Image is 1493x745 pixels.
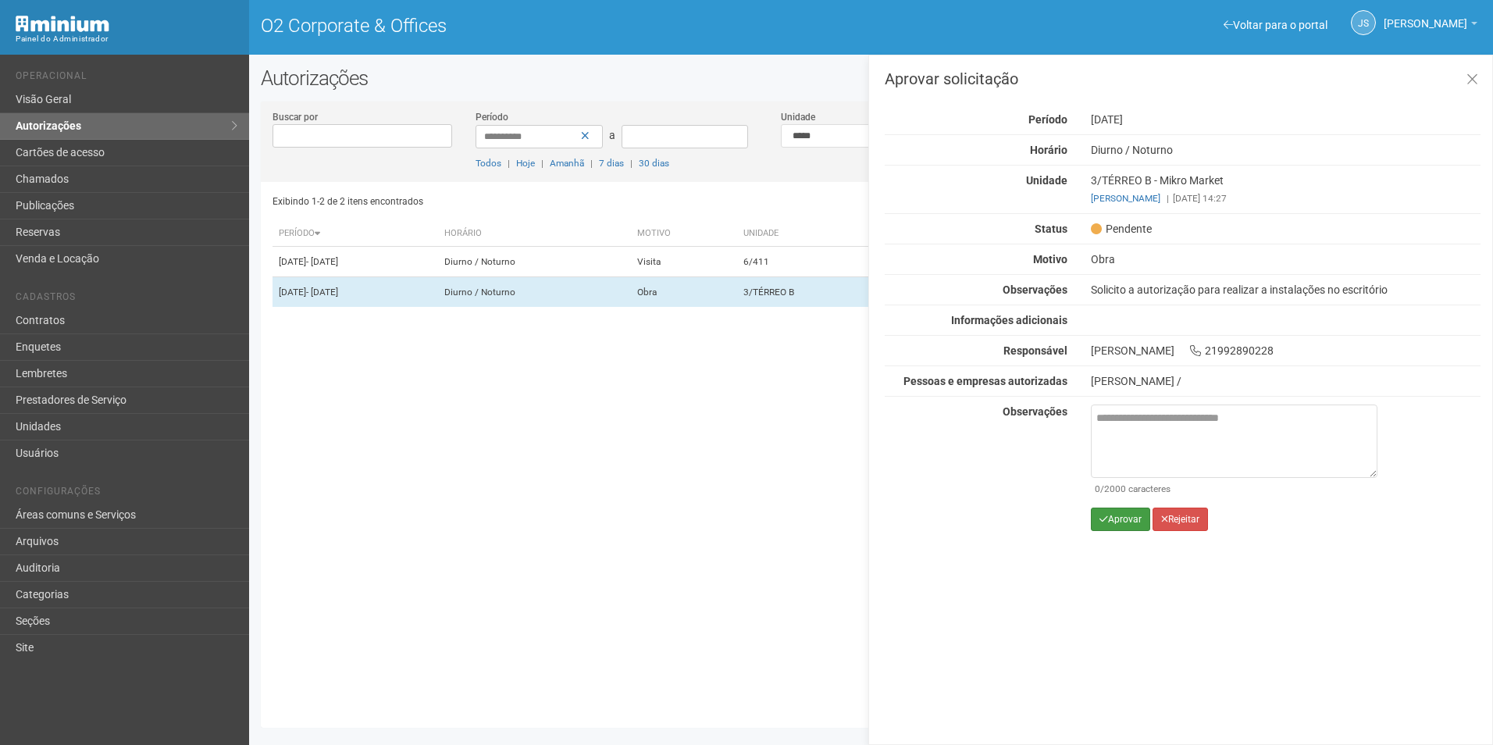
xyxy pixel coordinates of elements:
[438,247,631,277] td: Diurno / Noturno
[1033,253,1067,266] strong: Motivo
[1091,193,1160,204] a: [PERSON_NAME]
[781,110,815,124] label: Unidade
[1026,174,1067,187] strong: Unidade
[306,256,338,267] span: - [DATE]
[1153,508,1208,531] button: Rejeitar
[1384,20,1477,32] a: [PERSON_NAME]
[951,314,1067,326] strong: Informações adicionais
[737,221,883,247] th: Unidade
[16,291,237,308] li: Cadastros
[1091,191,1481,205] div: [DATE] 14:27
[1003,405,1067,418] strong: Observações
[639,158,669,169] a: 30 dias
[631,247,737,277] td: Visita
[599,158,624,169] a: 7 dias
[1091,222,1152,236] span: Pendente
[273,277,438,308] td: [DATE]
[1079,143,1492,157] div: Diurno / Noturno
[1095,482,1374,496] div: /2000 caracteres
[631,277,737,308] td: Obra
[590,158,593,169] span: |
[273,247,438,277] td: [DATE]
[737,277,883,308] td: 3/TÉRREO B
[1351,10,1376,35] a: JS
[273,110,318,124] label: Buscar por
[609,129,615,141] span: a
[1456,63,1488,97] a: Fechar
[16,70,237,87] li: Operacional
[476,158,501,169] a: Todos
[476,110,508,124] label: Período
[508,158,510,169] span: |
[261,16,860,36] h1: O2 Corporate & Offices
[438,277,631,308] td: Diurno / Noturno
[631,221,737,247] th: Motivo
[1091,508,1150,531] button: Aprovar
[273,190,866,213] div: Exibindo 1-2 de 2 itens encontrados
[1091,374,1481,388] div: [PERSON_NAME] /
[438,221,631,247] th: Horário
[1079,283,1492,297] div: Solicito a autorização para realizar a instalações no escritório
[885,71,1481,87] h3: Aprovar solicitação
[1079,173,1492,205] div: 3/TÉRREO B - Mikro Market
[16,486,237,502] li: Configurações
[1095,483,1100,494] span: 0
[550,158,584,169] a: Amanhã
[1079,344,1492,358] div: [PERSON_NAME] 21992890228
[903,375,1067,387] strong: Pessoas e empresas autorizadas
[541,158,543,169] span: |
[261,66,1481,90] h2: Autorizações
[1003,283,1067,296] strong: Observações
[1028,113,1067,126] strong: Período
[1079,252,1492,266] div: Obra
[16,16,109,32] img: Minium
[273,221,438,247] th: Período
[1003,344,1067,357] strong: Responsável
[1079,112,1492,127] div: [DATE]
[16,32,237,46] div: Painel do Administrador
[1224,19,1327,31] a: Voltar para o portal
[630,158,632,169] span: |
[1035,223,1067,235] strong: Status
[1384,2,1467,30] span: Jeferson Souza
[1167,193,1169,204] span: |
[737,247,883,277] td: 6/411
[516,158,535,169] a: Hoje
[1030,144,1067,156] strong: Horário
[306,287,338,298] span: - [DATE]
